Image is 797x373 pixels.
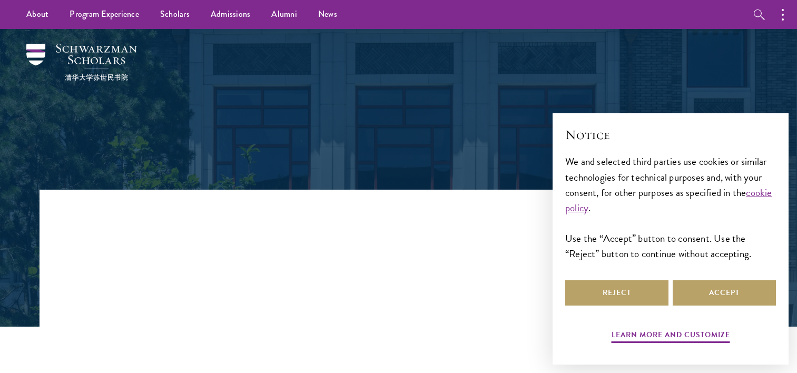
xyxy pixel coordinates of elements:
[673,280,776,306] button: Accept
[565,185,772,215] a: cookie policy
[612,328,730,345] button: Learn more and customize
[565,126,776,144] h2: Notice
[565,280,668,306] button: Reject
[565,154,776,261] div: We and selected third parties use cookies or similar technologies for technical purposes and, wit...
[26,44,137,81] img: Schwarzman Scholars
